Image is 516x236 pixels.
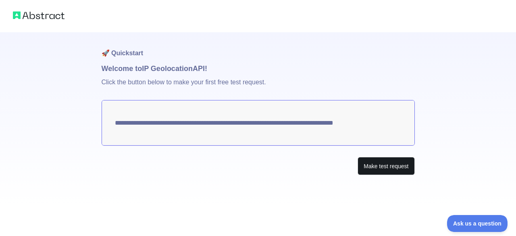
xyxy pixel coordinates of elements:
img: Abstract logo [13,10,64,21]
button: Make test request [358,157,414,175]
p: Click the button below to make your first free test request. [102,74,415,100]
h1: Welcome to IP Geolocation API! [102,63,415,74]
h1: 🚀 Quickstart [102,32,415,63]
iframe: Toggle Customer Support [447,215,508,232]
